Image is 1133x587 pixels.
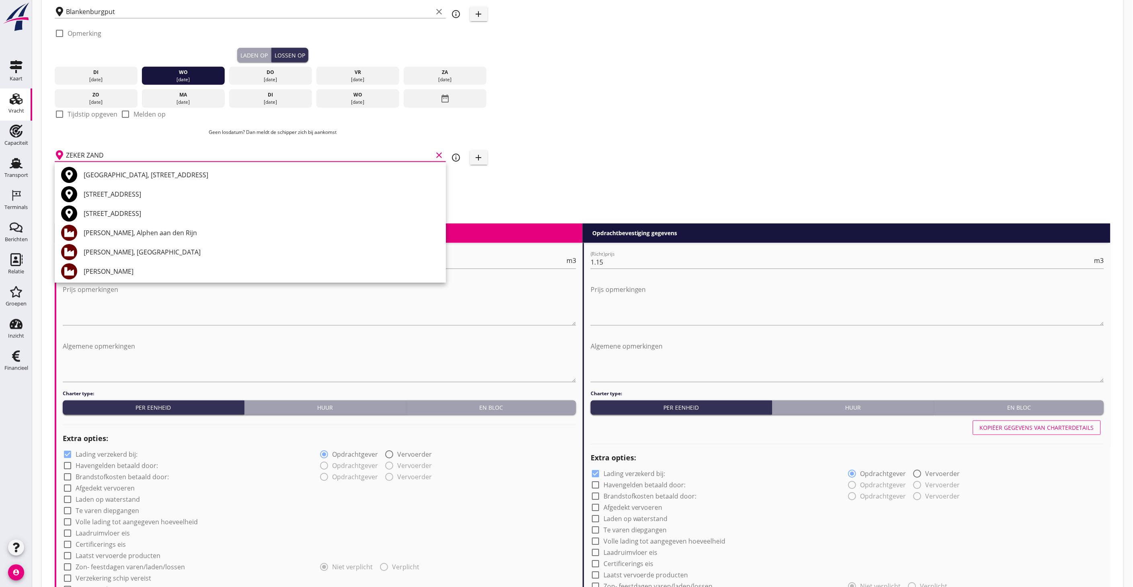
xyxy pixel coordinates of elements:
[10,76,23,81] div: Kaart
[410,403,573,412] div: En bloc
[318,91,398,99] div: wo
[76,518,198,526] label: Volle lading tot aangegeven hoeveelheid
[275,51,305,60] div: Lossen op
[57,76,136,83] div: [DATE]
[318,76,398,83] div: [DATE]
[76,496,140,504] label: Laden op waterstand
[144,91,223,99] div: ma
[435,7,444,16] i: clear
[76,507,139,515] label: Te varen diepgangen
[474,153,484,162] i: add
[406,76,485,83] div: [DATE]
[603,549,658,557] label: Laadruimvloer eis
[591,390,1104,397] h4: Charter type:
[406,69,485,76] div: za
[271,48,308,62] button: Lossen op
[440,91,450,106] i: date_range
[603,481,686,489] label: Havengelden betaald door:
[860,470,906,478] label: Opdrachtgever
[603,470,665,478] label: Lading verzekerd bij:
[231,91,310,99] div: di
[603,504,663,512] label: Afgedekt vervoeren
[76,473,169,481] label: Brandstofkosten betaald door:
[8,108,24,113] div: Vracht
[63,283,576,325] textarea: Prijs opmerkingen
[63,433,576,444] h2: Extra opties:
[4,365,28,371] div: Financieel
[84,247,439,257] div: [PERSON_NAME], [GEOGRAPHIC_DATA]
[66,403,241,412] div: Per eenheid
[603,526,667,534] label: Te varen diepgangen
[591,283,1104,325] textarea: Prijs opmerkingen
[237,48,271,62] button: Laden op
[603,571,688,579] label: Laatst vervoerde producten
[333,451,378,459] label: Opdrachtgever
[452,153,461,162] i: info_outline
[603,560,654,568] label: Certificerings eis
[76,484,135,493] label: Afgedekt vervoeren
[76,451,138,459] label: Lading verzekerd bij:
[591,453,1104,464] h2: Extra opties:
[231,99,310,106] div: [DATE]
[76,530,130,538] label: Laadruimvloer eis
[133,110,166,118] label: Melden op
[435,150,444,160] i: clear
[144,99,223,106] div: [DATE]
[244,400,406,415] button: Huur
[318,99,398,106] div: [DATE]
[4,140,28,146] div: Capaciteit
[84,209,439,218] div: [STREET_ADDRESS]
[57,91,136,99] div: zo
[84,267,439,276] div: [PERSON_NAME]
[63,400,244,415] button: Per eenheid
[603,515,668,523] label: Laden op waterstand
[57,99,136,106] div: [DATE]
[926,470,960,478] label: Vervoerder
[1094,257,1104,264] span: m3
[68,110,117,118] label: Tijdstip opgeven
[4,205,28,210] div: Terminals
[406,400,576,415] button: En bloc
[474,9,484,19] i: add
[55,129,491,136] p: Geen losdatum? Dan meldt de schipper zich bij aankomst
[8,333,24,339] div: Inzicht
[76,462,158,470] label: Havengelden betaald door:
[452,9,461,19] i: info_outline
[980,423,1094,432] div: Kopiëer gegevens van charterdetails
[84,189,439,199] div: [STREET_ADDRESS]
[63,340,576,382] textarea: Algemene opmerkingen
[934,400,1104,415] button: En bloc
[231,76,310,83] div: [DATE]
[8,564,24,581] i: account_circle
[591,340,1104,382] textarea: Algemene opmerkingen
[76,552,160,560] label: Laatst vervoerde producten
[2,2,31,32] img: logo-small.a267ee39.svg
[776,403,931,412] div: Huur
[318,69,398,76] div: vr
[63,390,576,397] h4: Charter type:
[144,69,223,76] div: wo
[594,403,769,412] div: Per eenheid
[231,69,310,76] div: do
[5,237,28,242] div: Berichten
[66,149,433,162] input: Losplaats
[66,5,433,18] input: Laadplaats
[6,301,27,306] div: Groepen
[248,403,403,412] div: Huur
[84,170,439,180] div: [GEOGRAPHIC_DATA], [STREET_ADDRESS]
[772,400,934,415] button: Huur
[57,69,136,76] div: di
[591,400,772,415] button: Per eenheid
[144,76,223,83] div: [DATE]
[76,563,185,571] label: Zon- feestdagen varen/laden/lossen
[8,269,24,274] div: Relatie
[973,421,1101,435] button: Kopiëer gegevens van charterdetails
[591,256,1093,269] input: (Richt)prijs
[938,403,1101,412] div: En bloc
[68,29,101,37] label: Opmerking
[84,228,439,238] div: [PERSON_NAME], Alphen aan den Rijn
[76,541,126,549] label: Certificerings eis
[76,575,151,583] label: Verzekering schip vereist
[566,257,576,264] span: m3
[240,51,268,60] div: Laden op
